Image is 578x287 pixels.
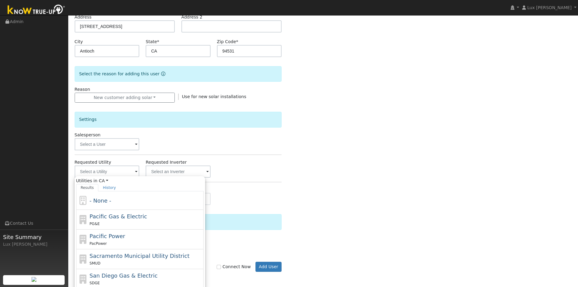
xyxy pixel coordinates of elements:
[146,166,211,178] input: Select an Inverter
[146,39,159,45] label: State
[75,14,92,20] label: Address
[5,3,68,17] img: Know True-Up
[76,178,204,184] span: Utilities in
[3,241,65,248] div: Lux [PERSON_NAME]
[160,71,165,76] a: Reason for new user
[90,213,147,220] span: Pacific Gas & Electric
[181,14,203,20] label: Address 2
[75,138,140,150] input: Select a User
[527,5,572,10] span: Lux [PERSON_NAME]
[75,66,282,82] div: Select the reason for adding this user
[90,281,100,285] span: SDGE
[217,39,238,45] label: Zip Code
[90,241,107,246] span: PacPower
[157,39,159,44] span: Required
[75,132,101,138] label: Salesperson
[217,264,251,270] label: Connect Now
[75,39,83,45] label: City
[255,262,282,272] button: Add User
[75,112,282,127] div: Settings
[98,184,120,191] a: History
[236,39,238,44] span: Required
[32,277,36,282] img: retrieve
[99,178,108,184] a: CA
[75,86,90,93] label: Reason
[90,222,100,226] span: PG&E
[90,272,157,279] span: San Diego Gas & Electric
[90,253,189,259] span: Sacramento Municipal Utility District
[146,159,187,166] label: Requested Inverter
[75,93,175,103] button: New customer adding solar
[90,233,125,239] span: Pacific Power
[182,94,246,99] span: Use for new solar installations
[90,261,100,265] span: SMUD
[75,166,140,178] input: Select a Utility
[217,265,221,269] input: Connect Now
[75,159,111,166] label: Requested Utility
[3,233,65,241] span: Site Summary
[90,197,111,204] span: - None -
[76,184,99,191] a: Results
